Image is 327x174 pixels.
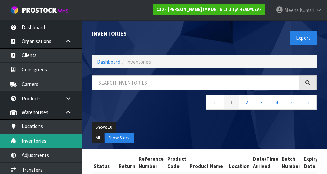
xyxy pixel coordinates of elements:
nav: Page navigation [92,95,317,112]
a: ← [206,95,224,110]
a: Dashboard [97,58,120,65]
strong: C10 - [PERSON_NAME] IMPORTS LTD T/A READYLEAF [156,6,262,12]
button: Show: 10 [92,122,116,133]
th: Batch Number [280,154,302,172]
img: cube-alt.png [10,6,19,14]
button: Export [290,31,317,45]
th: Date/Time Arrived [251,154,280,172]
th: Expiry Date [302,154,320,172]
th: Product Name [188,154,227,172]
span: ProStock [22,6,57,15]
span: Inventories [126,58,151,65]
span: Meena [284,7,299,13]
a: 2 [239,95,254,110]
button: Show Stock [105,133,134,143]
button: All [92,133,104,143]
a: C10 - [PERSON_NAME] IMPORTS LTD T/A READYLEAF [153,4,265,15]
a: 1 [224,95,239,110]
small: WMS [58,7,68,14]
a: 5 [284,95,299,110]
span: Kumari [300,7,314,13]
input: Search inventories [92,75,299,90]
th: Return [117,154,137,172]
th: Location [227,154,251,172]
th: Product Code [166,154,188,172]
a: → [299,95,317,110]
h1: Inventories [92,31,199,37]
a: 3 [254,95,269,110]
th: Status [92,154,117,172]
th: Reference Number [137,154,166,172]
a: 4 [269,95,284,110]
